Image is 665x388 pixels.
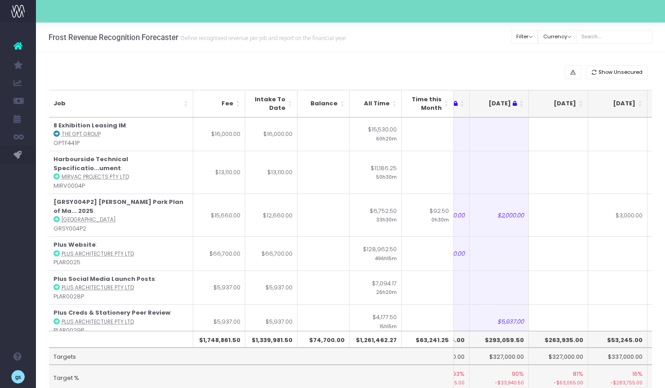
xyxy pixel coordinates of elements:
[470,347,529,365] td: $327,000.00
[588,90,647,117] th: Oct 25: activate to sort column ascending
[245,304,297,338] td: $5,937.00
[511,30,538,44] button: Filter
[470,90,529,117] th: Aug 25 : activate to sort column ascending
[529,90,588,117] th: Sep 25: activate to sort column ascending
[431,215,449,223] small: 0h30m
[452,370,465,379] span: 93%
[538,30,576,44] button: Currency
[49,347,454,365] td: Targets
[402,331,454,348] th: $63,241.25
[245,90,297,117] th: Intake To Date: activate to sort column ascending
[193,304,245,338] td: $5,937.00
[529,347,588,365] td: $327,000.00
[53,275,155,283] strong: Plus Social Media Launch Posts
[376,215,397,223] small: 33h30m
[380,322,397,330] small: 15h15m
[49,236,193,271] td: : PLAR0025
[470,304,529,338] td: $5,937.00
[297,90,350,117] th: Balance: activate to sort column ascending
[49,90,193,117] th: Job: activate to sort column ascending
[573,370,583,379] span: 81%
[512,370,524,379] span: 90%
[350,304,402,338] td: $4,177.50
[62,318,134,325] abbr: Plus Architecture Pty Ltd
[245,117,297,151] td: $16,000.00
[49,194,193,236] td: : GRSY004P2
[593,378,643,387] small: -$283,755.00
[11,370,25,383] img: images/default_profile_image.png
[193,90,245,117] th: Fee: activate to sort column ascending
[53,308,170,317] strong: Plus Creds & Stationery Peer Review
[470,331,529,348] th: $293,059.50
[193,194,245,236] td: $15,660.00
[297,331,350,348] th: $74,700.00
[576,30,652,44] input: Search...
[245,271,297,305] td: $5,937.00
[402,90,454,117] th: Time this Month: activate to sort column ascending
[376,134,397,142] small: 60h20m
[245,236,297,271] td: $66,700.00
[632,370,643,379] span: 16%
[62,173,129,180] abbr: Mirvac Projects Pty Ltd
[474,378,524,387] small: -$33,940.50
[49,33,346,42] h3: Frost Revenue Recognition Forecaster
[62,131,101,138] abbr: The GPT Group
[49,151,193,194] td: : MIRV0004P
[49,304,193,338] td: : PLAR0029P
[350,117,402,151] td: $15,530.00
[375,254,397,262] small: 496h15m
[245,194,297,236] td: $12,660.00
[586,65,648,79] button: Show Unsecured
[53,155,128,172] strong: Harbourside Technical Specificatio...ument
[245,331,297,348] th: $1,339,981.50
[178,33,346,42] small: Define recognised revenue per job and report on the financial year
[193,117,245,151] td: $16,000.00
[350,331,402,348] th: $1,261,462.27
[245,151,297,194] td: $13,110.00
[350,151,402,194] td: $11,186.25
[62,284,134,291] abbr: Plus Architecture Pty Ltd
[193,236,245,271] td: $66,700.00
[470,194,529,236] td: $2,000.00
[350,194,402,236] td: $6,752.50
[53,240,96,249] strong: Plus Website
[62,250,134,257] abbr: Plus Architecture Pty Ltd
[350,90,402,117] th: All Time: activate to sort column ascending
[49,271,193,305] td: : PLAR0028P
[402,194,454,236] td: $92.50
[588,331,647,348] th: $53,245.00
[53,121,126,130] strong: 8 Exhibition Leasing IM
[193,151,245,194] td: $13,110.00
[350,271,402,305] td: $7,094.17
[62,216,115,223] abbr: Greater Sydney Parklands
[376,172,397,180] small: 50h30m
[350,236,402,271] td: $128,962.50
[598,68,643,76] span: Show Unsecured
[588,347,647,365] td: $337,000.00
[533,378,583,387] small: -$63,065.00
[193,271,245,305] td: $5,937.00
[376,288,397,296] small: 26h20m
[588,194,647,236] td: $3,000.00
[53,198,183,215] strong: [GRSY004P2] [PERSON_NAME] Park Plan of Ma... 2025
[193,331,245,348] th: $1,748,861.50
[49,117,193,151] td: : GPTF441P
[529,331,588,348] th: $263,935.00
